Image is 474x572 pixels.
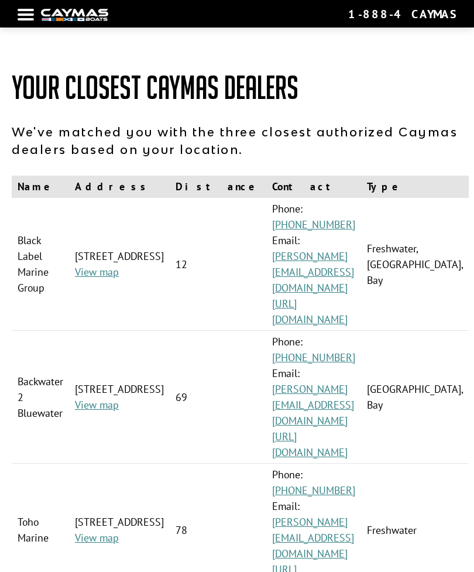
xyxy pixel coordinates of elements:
[170,176,266,198] th: Distance
[272,218,355,231] a: [PHONE_NUMBER]
[266,331,361,464] td: Phone: Email:
[69,331,170,464] td: [STREET_ADDRESS]
[272,249,354,294] a: [PERSON_NAME][EMAIL_ADDRESS][DOMAIN_NAME]
[361,198,469,331] td: Freshwater, [GEOGRAPHIC_DATA], Bay
[272,484,355,497] a: [PHONE_NUMBER]
[75,265,119,279] a: View map
[75,531,119,544] a: View map
[12,70,462,105] h1: Your Closest Caymas Dealers
[69,198,170,331] td: [STREET_ADDRESS]
[272,515,354,560] a: [PERSON_NAME][EMAIL_ADDRESS][DOMAIN_NAME]
[12,198,69,331] td: Black Label Marine Group
[12,331,69,464] td: Backwater 2 Bluewater
[12,176,69,198] th: Name
[170,331,266,464] td: 69
[266,176,361,198] th: Contact
[75,398,119,412] a: View map
[69,176,170,198] th: Address
[361,331,469,464] td: [GEOGRAPHIC_DATA], Bay
[348,6,456,22] div: 1-888-4CAYMAS
[170,198,266,331] td: 12
[272,382,354,427] a: [PERSON_NAME][EMAIL_ADDRESS][DOMAIN_NAME]
[12,123,462,158] p: We've matched you with the three closest authorized Caymas dealers based on your location.
[41,9,108,21] img: white-logo-c9c8dbefe5ff5ceceb0f0178aa75bf4bb51f6bca0971e226c86eb53dfe498488.png
[266,198,361,331] td: Phone: Email:
[272,297,348,326] a: [URL][DOMAIN_NAME]
[272,430,348,459] a: [URL][DOMAIN_NAME]
[361,176,469,198] th: Type
[272,351,355,364] a: [PHONE_NUMBER]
